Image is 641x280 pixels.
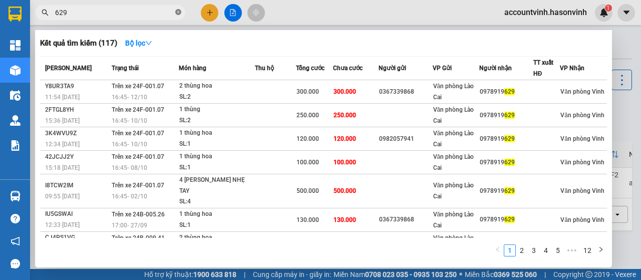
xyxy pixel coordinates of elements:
[480,87,532,97] div: 0978919
[480,186,532,196] div: 0978919
[179,196,254,207] div: SL: 4
[6,72,81,88] h2: PM9Q3TF2
[42,9,49,16] span: search
[560,88,604,95] span: Văn phòng Vinh
[540,244,552,256] li: 4
[595,244,607,256] li: Next Page
[179,92,254,103] div: SL: 2
[36,8,157,69] b: [PERSON_NAME] ([PERSON_NAME] - Sapa)
[112,83,164,90] span: Trên xe 24F-001.07
[179,65,206,72] span: Món hàng
[540,245,551,256] a: 4
[112,141,147,148] span: 16:45 - 10/10
[333,65,363,72] span: Chưa cước
[112,182,164,189] span: Trên xe 24F-001.07
[10,140,21,151] img: solution-icon
[45,164,80,171] span: 15:18 [DATE]
[296,135,319,142] span: 120.000
[533,59,553,77] span: TT xuất HĐ
[504,216,515,223] span: 629
[433,182,474,200] span: Văn phòng Lào Cai
[433,65,452,72] span: VP Gửi
[379,134,432,144] div: 0982057941
[134,8,242,25] b: [DOMAIN_NAME]
[296,112,319,119] span: 250.000
[10,40,21,51] img: dashboard-icon
[433,130,474,148] span: Văn phòng Lào Cai
[560,187,604,194] span: Văn phòng Vinh
[334,187,356,194] span: 500.000
[560,159,604,166] span: Văn phòng Vinh
[334,112,356,119] span: 250.000
[125,39,152,47] strong: Bộ lọc
[528,244,540,256] li: 3
[480,157,532,168] div: 0978919
[479,65,512,72] span: Người nhận
[552,245,563,256] a: 5
[45,117,80,124] span: 15:36 [DATE]
[379,87,432,97] div: 0367339868
[53,72,242,135] h2: VP Nhận: Văn phòng Vinh
[560,112,604,119] span: Văn phòng Vinh
[379,65,406,72] span: Người gửi
[179,175,254,196] div: 4 [PERSON_NAME] NHẸ TAY
[112,234,165,241] span: Trên xe 24B-009.41
[45,209,109,219] div: IU5GSWAI
[45,65,92,72] span: [PERSON_NAME]
[45,81,109,92] div: Y8UR3TA9
[296,187,319,194] span: 500.000
[45,94,80,101] span: 11:54 [DATE]
[175,9,181,15] span: close-circle
[516,245,527,256] a: 2
[112,117,147,124] span: 16:45 - 10/10
[55,7,173,18] input: Tìm tên, số ĐT hoặc mã đơn
[379,214,432,225] div: 0367339868
[45,221,80,228] span: 12:33 [DATE]
[10,191,21,201] img: warehouse-icon
[560,65,584,72] span: VP Nhận
[580,245,594,256] a: 12
[433,234,474,252] span: Văn phòng Lào Cai
[112,65,139,72] span: Trạng thái
[45,128,109,139] div: 3K4WVU9Z
[334,159,356,166] span: 100.000
[179,209,254,220] div: 1 thùng hoa
[595,244,607,256] button: right
[564,244,580,256] span: •••
[145,40,152,47] span: down
[334,135,356,142] span: 120.000
[296,88,319,95] span: 300.000
[179,104,254,115] div: 1 thùng
[504,187,515,194] span: 629
[560,135,604,142] span: Văn phòng Vinh
[504,112,515,119] span: 629
[40,38,117,49] h3: Kết quả tìm kiếm ( 117 )
[10,65,21,76] img: warehouse-icon
[552,244,564,256] li: 5
[433,106,474,124] span: Văn phòng Lào Cai
[492,244,504,256] button: left
[112,153,164,160] span: Trên xe 24F-001.07
[45,193,80,200] span: 09:55 [DATE]
[580,244,595,256] li: 12
[296,216,319,223] span: 130.000
[11,259,20,268] span: message
[492,244,504,256] li: Previous Page
[560,216,604,223] span: Văn phòng Vinh
[433,211,474,229] span: Văn phòng Lào Cai
[45,152,109,162] div: 42JCJJ2Y
[45,141,80,148] span: 12:34 [DATE]
[334,216,356,223] span: 130.000
[179,162,254,173] div: SL: 1
[179,151,254,162] div: 1 thùng hoa
[433,83,474,101] span: Văn phòng Lào Cai
[112,222,147,229] span: 17:00 - 27/09
[175,8,181,18] span: close-circle
[433,153,474,171] span: Văn phòng Lào Cai
[504,135,515,142] span: 629
[179,81,254,92] div: 2 thùng hoa
[117,35,160,51] button: Bộ lọcdown
[112,164,147,171] span: 16:45 - 08/10
[11,214,20,223] span: question-circle
[495,246,501,252] span: left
